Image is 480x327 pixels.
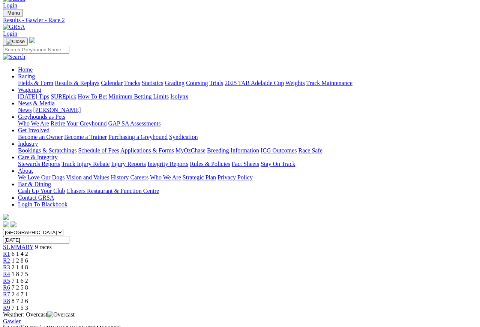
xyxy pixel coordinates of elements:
[18,161,60,167] a: Stewards Reports
[111,161,146,167] a: Injury Reports
[232,161,259,167] a: Fact Sheets
[6,39,25,45] img: Close
[33,107,81,113] a: [PERSON_NAME]
[3,291,10,297] a: R7
[3,244,33,250] a: SUMMARY
[12,291,28,297] span: 2 4 7 1
[120,147,174,154] a: Applications & Forms
[64,134,107,140] a: Become a Trainer
[18,147,477,154] div: Industry
[18,154,58,160] a: Care & Integrity
[3,37,28,46] button: Toggle navigation
[3,9,23,17] button: Toggle navigation
[3,221,9,227] img: facebook.svg
[18,107,477,113] div: News & Media
[101,80,123,86] a: Calendar
[18,120,477,127] div: Greyhounds as Pets
[3,284,10,291] a: R6
[142,80,163,86] a: Statistics
[12,305,28,311] span: 7 1 5 3
[12,278,28,284] span: 7 1 6 2
[18,140,38,147] a: Industry
[66,174,109,181] a: Vision and Values
[18,174,477,181] div: About
[7,10,20,16] span: Menu
[51,120,107,127] a: Retire Your Greyhound
[3,2,17,9] a: Login
[78,147,119,154] a: Schedule of Fees
[10,221,16,227] img: twitter.svg
[3,251,10,257] a: R1
[111,174,129,181] a: History
[18,120,49,127] a: Who We Are
[18,113,65,120] a: Greyhounds as Pets
[225,80,284,86] a: 2025 TAB Adelaide Cup
[3,305,10,311] span: R9
[18,93,49,100] a: [DATE] Tips
[261,147,297,154] a: ICG Outcomes
[186,80,208,86] a: Coursing
[147,161,188,167] a: Integrity Reports
[3,271,10,277] a: R4
[3,318,21,324] a: Gawler
[150,174,181,181] a: Who We Are
[18,134,477,140] div: Get Involved
[190,161,230,167] a: Rules & Policies
[18,167,33,174] a: About
[18,73,35,79] a: Racing
[108,120,161,127] a: GAP SA Assessments
[3,278,10,284] a: R5
[18,188,65,194] a: Cash Up Your Club
[124,80,140,86] a: Tracks
[261,161,295,167] a: Stay On Track
[3,236,69,244] input: Select date
[108,134,168,140] a: Purchasing a Greyhound
[3,17,477,24] a: Results - Gawler - Race 2
[18,188,477,194] div: Bar & Dining
[18,194,54,201] a: Contact GRSA
[35,244,52,250] span: 9 races
[3,214,9,220] img: logo-grsa-white.png
[3,54,25,60] img: Search
[18,174,64,181] a: We Love Our Dogs
[18,100,55,106] a: News & Media
[18,93,477,100] div: Wagering
[169,134,198,140] a: Syndication
[18,147,76,154] a: Bookings & Scratchings
[18,66,33,73] a: Home
[18,134,63,140] a: Become an Owner
[18,127,49,133] a: Get Involved
[285,80,305,86] a: Weights
[306,80,352,86] a: Track Maintenance
[55,80,99,86] a: Results & Replays
[66,188,159,194] a: Chasers Restaurant & Function Centre
[18,87,41,93] a: Wagering
[3,30,17,37] a: Login
[18,181,51,187] a: Bar & Dining
[78,93,107,100] a: How To Bet
[61,161,109,167] a: Track Injury Rebate
[108,93,169,100] a: Minimum Betting Limits
[18,201,67,208] a: Login To Blackbook
[3,257,10,264] a: R2
[207,147,259,154] a: Breeding Information
[3,298,10,304] a: R8
[18,161,477,167] div: Care & Integrity
[12,298,28,304] span: 8 7 2 6
[12,271,28,277] span: 1 8 7 5
[12,264,28,270] span: 2 1 4 8
[12,251,28,257] span: 6 1 4 2
[3,264,10,270] a: R3
[183,174,216,181] a: Strategic Plan
[51,93,76,100] a: SUREpick
[18,107,31,113] a: News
